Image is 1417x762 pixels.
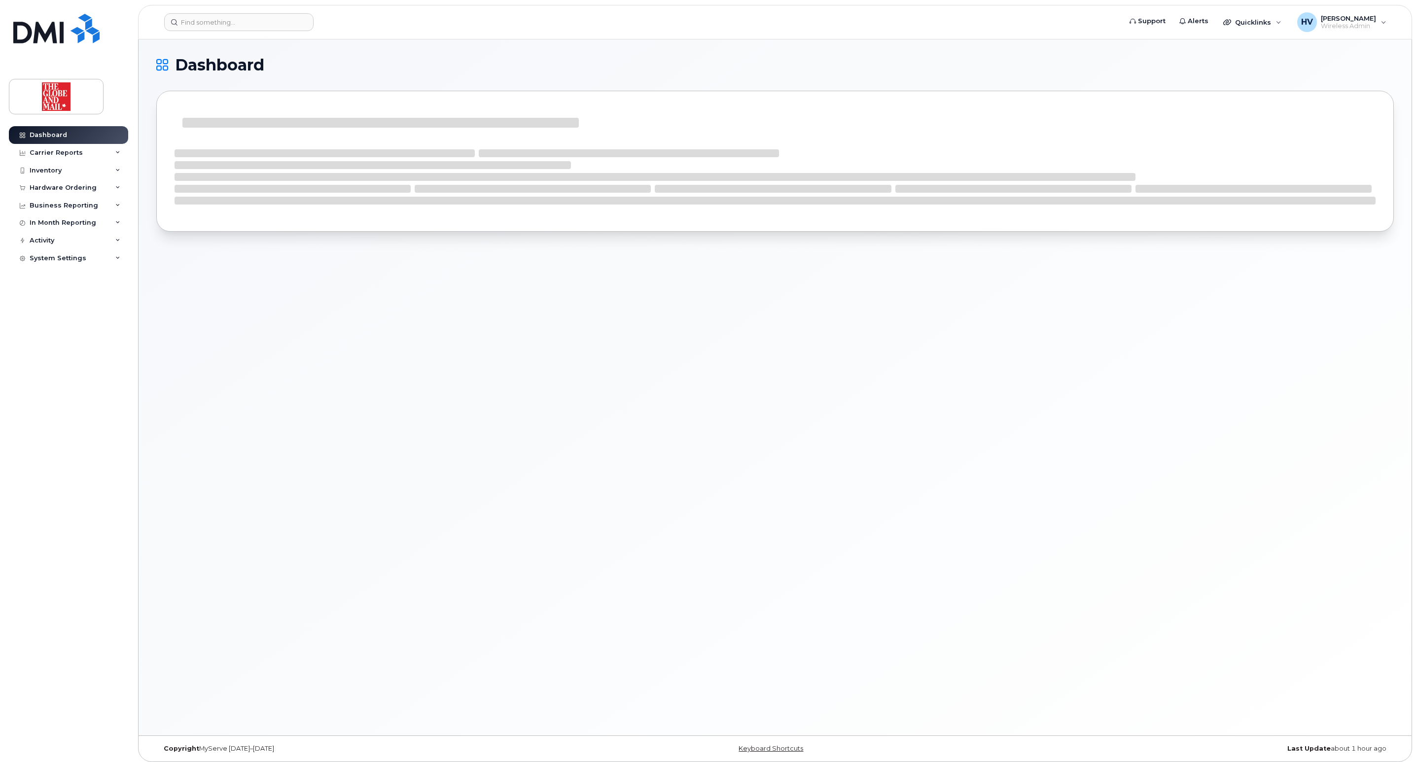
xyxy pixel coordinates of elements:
strong: Last Update [1287,745,1331,752]
strong: Copyright [164,745,199,752]
div: about 1 hour ago [981,745,1394,753]
span: Dashboard [175,58,264,72]
div: MyServe [DATE]–[DATE] [156,745,569,753]
a: Keyboard Shortcuts [739,745,803,752]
